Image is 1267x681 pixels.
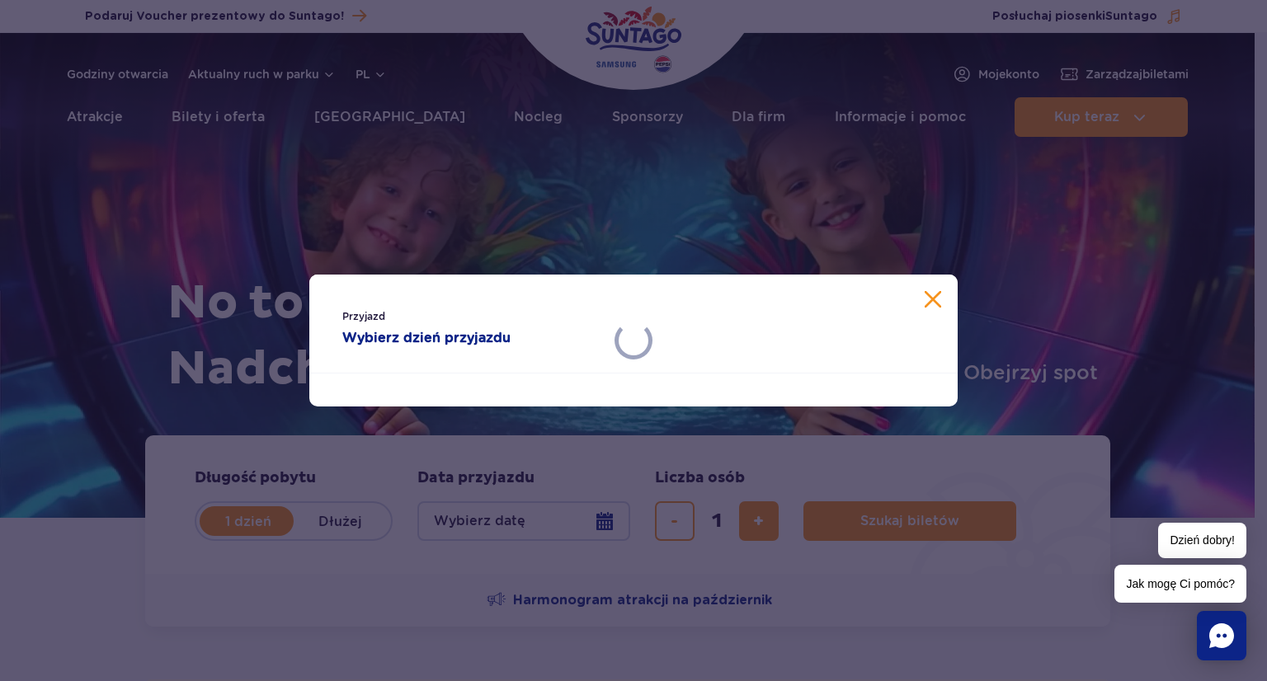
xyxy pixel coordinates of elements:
[925,291,941,308] button: Zamknij kalendarz
[342,308,601,325] span: Przyjazd
[1158,523,1246,558] span: Dzień dobry!
[1114,565,1246,603] span: Jak mogę Ci pomóc?
[1197,611,1246,660] div: Chat
[342,328,601,348] strong: Wybierz dzień przyjazdu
